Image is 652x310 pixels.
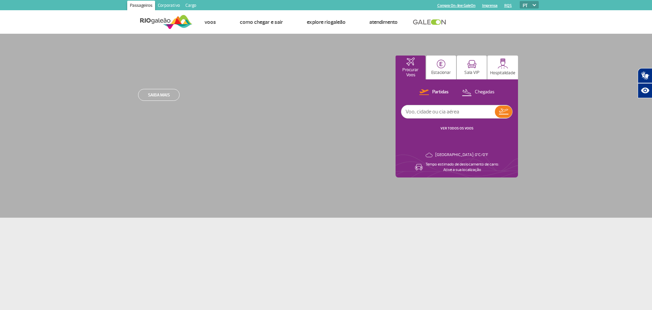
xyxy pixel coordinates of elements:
p: Procurar Voos [399,67,422,78]
button: VER TODOS OS VOOS [438,126,475,131]
a: Explore RIOgaleão [307,19,346,26]
p: Hospitalidade [490,71,515,76]
a: Atendimento [369,19,398,26]
a: RQS [504,3,512,8]
button: Sala VIP [457,56,487,79]
a: Saiba mais [138,89,180,101]
button: Abrir recursos assistivos. [638,83,652,98]
img: carParkingHome.svg [437,60,446,68]
div: Plugin de acessibilidade da Hand Talk. [638,68,652,98]
p: [GEOGRAPHIC_DATA]: 0°C/0°F [435,152,488,158]
img: vipRoom.svg [467,60,477,68]
a: Voos [204,19,216,26]
button: Hospitalidade [487,56,518,79]
p: Partidas [432,89,449,95]
button: Partidas [417,88,451,97]
button: Abrir tradutor de língua de sinais. [638,68,652,83]
p: Sala VIP [464,70,480,75]
p: Estacionar [431,70,451,75]
button: Procurar Voos [396,56,425,79]
p: Chegadas [475,89,495,95]
a: Imprensa [482,3,498,8]
img: hospitality.svg [498,58,508,69]
p: Tempo estimado de deslocamento de carro: Ative a sua localização [425,162,499,173]
a: Como chegar e sair [240,19,283,26]
a: Passageiros [127,1,155,12]
a: Corporativo [155,1,183,12]
a: Cargo [183,1,199,12]
a: VER TODOS OS VOOS [440,126,473,130]
a: Compra On-line GaleOn [437,3,475,8]
button: Chegadas [460,88,497,97]
img: airplaneHomeActive.svg [406,58,415,66]
input: Voo, cidade ou cia aérea [401,105,495,118]
button: Estacionar [426,56,456,79]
